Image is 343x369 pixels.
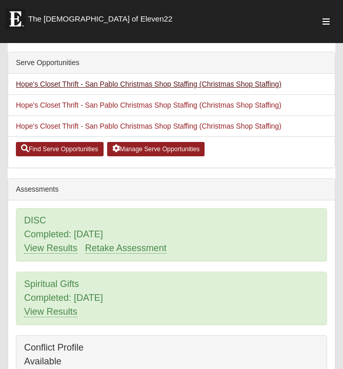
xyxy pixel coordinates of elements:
[16,101,281,109] a: Hope's Closet Thrift - San Pablo Christmas Shop Staffing (Christmas Shop Staffing)
[85,243,167,254] a: Retake Assessment
[28,14,172,24] span: The [DEMOGRAPHIC_DATA] of Eleven22
[8,52,335,74] div: Serve Opportunities
[16,122,281,130] a: Hope's Closet Thrift - San Pablo Christmas Shop Staffing (Christmas Shop Staffing)
[16,209,327,261] div: DISC Completed: [DATE]
[8,179,335,200] div: Assessments
[5,9,26,29] img: Eleven22 logo
[24,306,77,317] a: View Results
[16,142,104,156] a: Find Serve Opportunities
[16,272,327,324] div: Spiritual Gifts Completed: [DATE]
[107,142,205,156] a: Manage Serve Opportunities
[24,243,77,254] a: View Results
[16,80,281,88] a: Hope's Closet Thrift - San Pablo Christmas Shop Staffing (Christmas Shop Staffing)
